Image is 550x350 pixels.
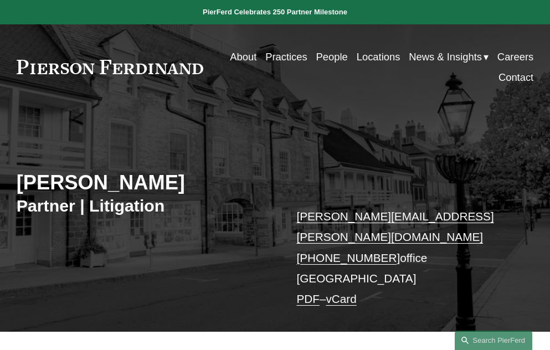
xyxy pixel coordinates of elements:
[265,47,307,67] a: Practices
[296,210,494,243] a: [PERSON_NAME][EMAIL_ADDRESS][PERSON_NAME][DOMAIN_NAME]
[296,251,400,264] a: [PHONE_NUMBER]
[296,292,320,305] a: PDF
[498,67,533,87] a: Contact
[497,47,533,67] a: Careers
[17,171,275,195] h2: [PERSON_NAME]
[230,47,256,67] a: About
[316,47,348,67] a: People
[17,195,275,217] h3: Partner | Litigation
[409,48,482,66] span: News & Insights
[296,206,512,310] p: office [GEOGRAPHIC_DATA] –
[357,47,400,67] a: Locations
[455,331,532,350] a: Search this site
[326,292,356,305] a: vCard
[409,47,489,67] a: folder dropdown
